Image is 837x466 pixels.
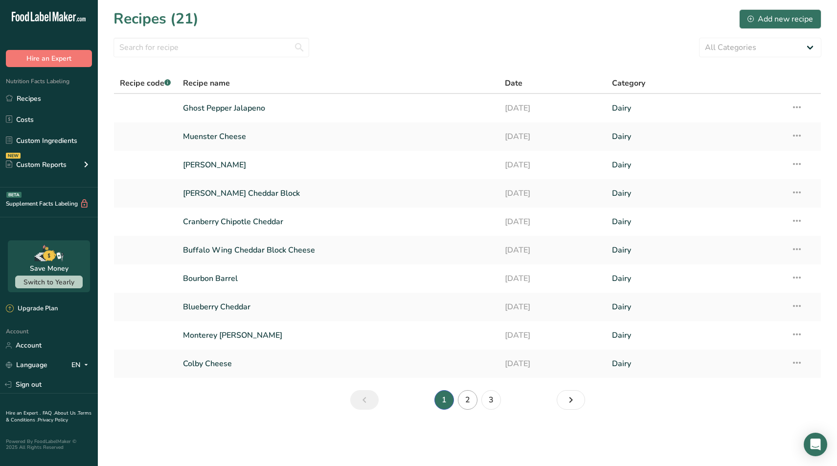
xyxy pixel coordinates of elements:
div: Upgrade Plan [6,304,58,314]
a: Next page [557,390,585,410]
a: [DATE] [505,126,600,147]
a: Ghost Pepper Jalapeno [183,98,493,118]
a: [DATE] [505,211,600,232]
a: Dairy [612,297,779,317]
div: NEW [6,153,21,159]
a: [DATE] [505,268,600,289]
div: Save Money [30,263,68,274]
a: [DATE] [505,325,600,346]
button: Hire an Expert [6,50,92,67]
div: Custom Reports [6,160,67,170]
a: [DATE] [505,98,600,118]
a: Dairy [612,155,779,175]
span: Switch to Yearly [23,278,74,287]
a: [DATE] [505,155,600,175]
a: Monterey [PERSON_NAME] [183,325,493,346]
a: Page 2. [458,390,477,410]
a: Terms & Conditions . [6,410,91,423]
a: Privacy Policy [38,417,68,423]
div: Powered By FoodLabelMaker © 2025 All Rights Reserved [6,439,92,450]
a: Cranberry Chipotle Cheddar [183,211,493,232]
div: Add new recipe [747,13,813,25]
span: Date [505,77,522,89]
span: Recipe name [183,77,230,89]
a: Dairy [612,353,779,374]
a: FAQ . [43,410,54,417]
a: Hire an Expert . [6,410,41,417]
a: Dairy [612,268,779,289]
span: Recipe code [120,78,171,89]
button: Switch to Yearly [15,276,83,288]
span: Category [612,77,645,89]
a: Page 3. [481,390,501,410]
a: Dairy [612,126,779,147]
a: Buffalo Wing Cheddar Block Cheese [183,240,493,260]
a: [PERSON_NAME] Cheddar Block [183,183,493,204]
a: Dairy [612,240,779,260]
a: [DATE] [505,353,600,374]
a: Dairy [612,211,779,232]
div: BETA [6,192,22,198]
h1: Recipes (21) [113,8,199,30]
a: [DATE] [505,183,600,204]
a: Previous page [350,390,379,410]
a: Dairy [612,183,779,204]
a: Bourbon Barrel [183,268,493,289]
a: [DATE] [505,240,600,260]
button: Add new recipe [739,9,821,29]
a: Colby Cheese [183,353,493,374]
a: [PERSON_NAME] [183,155,493,175]
div: EN [71,359,92,371]
a: [DATE] [505,297,600,317]
a: About Us . [54,410,78,417]
input: Search for recipe [113,38,309,57]
a: Muenster Cheese [183,126,493,147]
a: Dairy [612,325,779,346]
div: Open Intercom Messenger [804,433,827,456]
a: Blueberry Cheddar [183,297,493,317]
a: Dairy [612,98,779,118]
a: Language [6,356,47,373]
